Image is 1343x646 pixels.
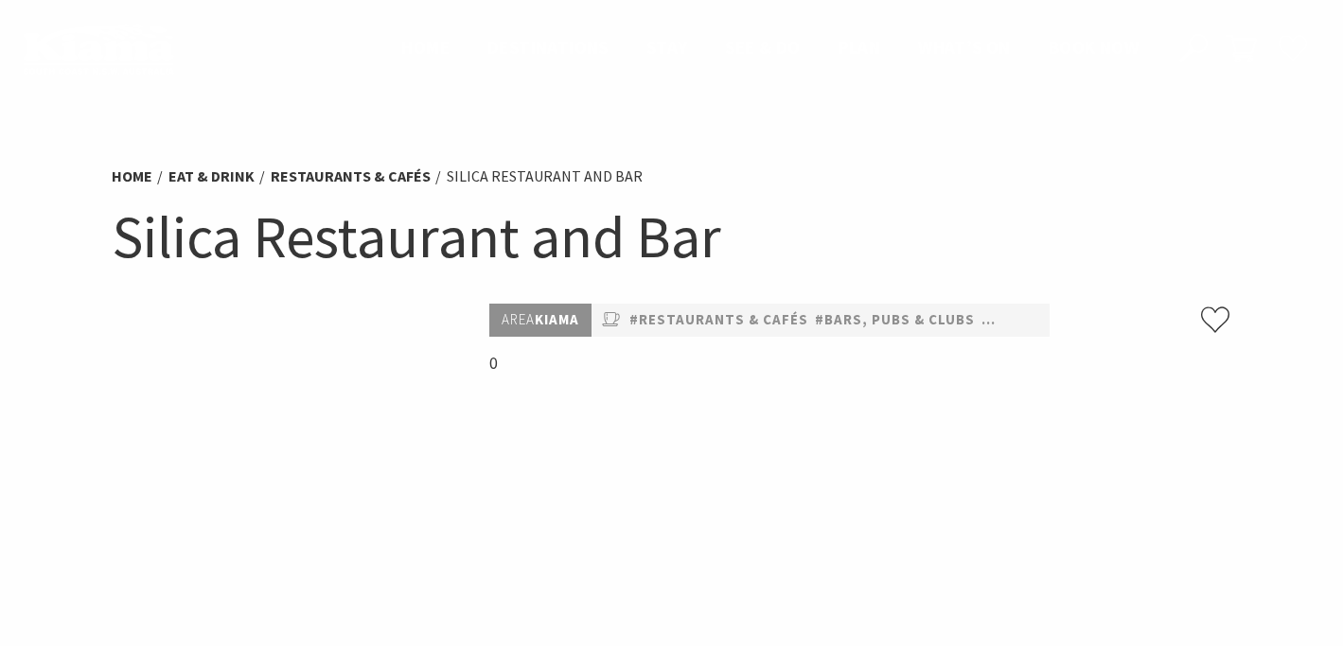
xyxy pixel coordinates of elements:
nav: Main Menu [382,33,1157,64]
a: Destinations [487,36,609,61]
a: #Restaurants & Cafés [629,308,808,332]
a: What’s On [918,36,1011,61]
a: Home [401,36,450,61]
a: Home [112,166,152,186]
span: Home [401,36,450,59]
span: Stay [646,36,688,59]
span: Book now [1049,36,1139,59]
span: Area [502,310,535,328]
h1: Silica Restaurant and Bar [112,199,1232,275]
a: See & Do [725,36,800,61]
a: Plan [839,36,881,61]
span: Destinations [487,36,609,59]
a: #Bars, Pubs & Clubs [815,308,975,332]
a: Restaurants & Cafés [271,166,431,186]
a: Book now [1049,36,1139,61]
span: Plan [839,36,881,59]
p: Kiama [489,304,592,337]
a: Stay [646,36,688,61]
li: Silica Restaurant and Bar [447,165,643,189]
span: What’s On [918,36,1011,59]
a: Eat & Drink [168,166,255,186]
span: See & Do [725,36,800,59]
img: Kiama Logo [23,23,174,75]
